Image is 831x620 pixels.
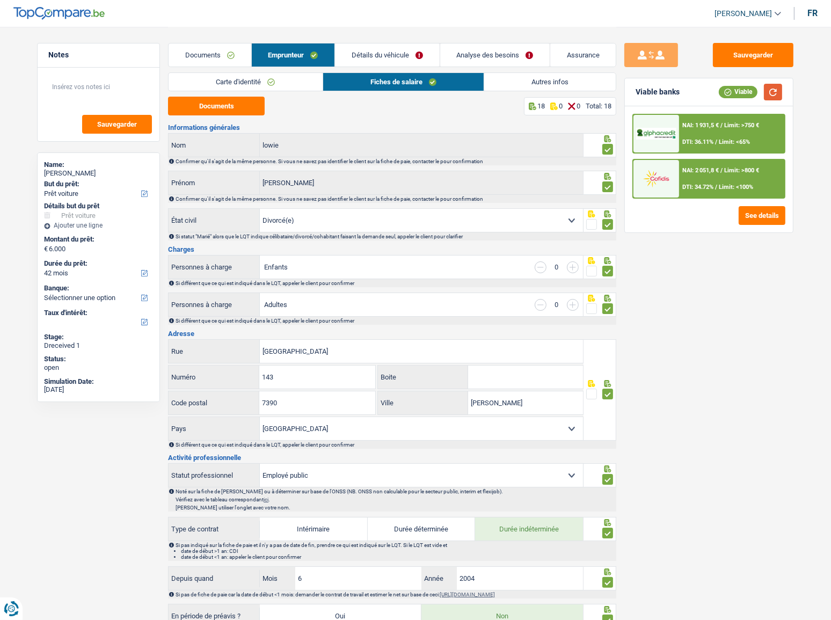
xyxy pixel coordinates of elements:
h3: Informations générales [168,124,616,131]
label: Depuis quand [169,570,260,587]
li: date de début <1 an: appeler le client pour confirmer [181,554,615,560]
div: [DATE] [44,385,153,394]
label: Année [421,567,457,590]
span: Sauvegarder [97,121,137,128]
button: See details [739,206,785,225]
span: NAI: 1 931,5 € [682,122,719,129]
label: Pays [169,417,260,440]
div: Si pas indiqué sur la fiche de paie et il n'y a pas de date de fin, prendre ce qui est indiqué su... [176,542,615,560]
div: Confirmer qu'il s'agit de la même personne. Si vous ne savez pas identifier le client sur la fich... [176,196,615,202]
div: Dreceived 1 [44,341,153,350]
div: Simulation Date: [44,377,153,386]
input: AAAA [457,567,583,590]
span: NAI: 2 051,8 € [682,167,719,174]
a: Assurance [550,43,616,67]
span: DTI: 34.72% [682,184,713,191]
div: open [44,363,153,372]
div: Viable banks [636,87,680,97]
div: fr [807,8,818,18]
div: [PERSON_NAME] [44,169,153,178]
div: 0 [552,301,562,308]
span: Limit: <100% [719,184,753,191]
div: Viable [719,86,757,98]
label: Personnes à charge [169,293,260,316]
div: Si différent que ce qui est indiqué dans le LQT, appeler le client pour confirmer [176,280,615,286]
p: Noté sur la fiche de [PERSON_NAME] ou à déterminer sur base de l'ONSS (NB. ONSS non calculable po... [176,488,615,494]
input: MM [295,567,421,590]
div: Total: 18 [586,102,611,110]
div: Si différent que ce qui est indiqué dans le LQT, appeler le client pour confirmer [176,318,615,324]
label: État civil [169,209,260,232]
div: Stage: [44,333,153,341]
a: Analyse des besoins [440,43,550,67]
div: Si statut "Marié" alors que le LQT indique célibataire/divorcé/cohabitant faisant la demande seul... [176,234,615,239]
label: Rue [169,340,260,363]
label: Intérimaire [260,517,368,541]
span: / [720,167,723,174]
h3: Activité professionnelle [168,454,616,461]
span: Limit: >800 € [724,167,759,174]
span: / [720,122,723,129]
label: Nom [169,134,260,157]
label: Enfants [264,264,288,271]
div: Si différent que ce qui est indiqué dans le LQT, appeler le client pour confirmer [176,442,615,448]
label: Code postal [169,391,259,414]
h5: Notes [48,50,149,60]
a: Documents [169,43,251,67]
div: Confirmer qu'il s'agit de la même personne. Si vous ne savez pas identifier le client sur la fich... [176,158,615,164]
p: [PERSON_NAME] utiliser l'onglet avec votre nom. [176,505,615,510]
img: TopCompare Logo [13,7,105,20]
button: Documents [168,97,265,115]
label: Type de contrat [169,521,260,538]
p: Vérifiez avec le tableau correspondant . [176,497,615,502]
label: Montant du prêt: [44,235,151,244]
p: 0 [577,102,580,110]
span: Limit: >750 € [724,122,759,129]
label: Numéro [169,366,259,389]
label: Prénom [169,171,260,194]
label: Durée du prêt: [44,259,151,268]
a: Emprunteur [252,43,334,67]
label: Taux d'intérêt: [44,309,151,317]
a: [URL][DOMAIN_NAME] [440,592,495,597]
img: AlphaCredit [636,128,676,140]
a: [PERSON_NAME] [706,5,781,23]
span: / [715,184,717,191]
label: Boite [378,366,468,389]
label: Ville [378,391,468,414]
label: Mois [260,567,295,590]
button: Sauvegarder [82,115,152,134]
a: Fiches de salaire [323,73,484,91]
a: Carte d'identité [169,73,322,91]
h3: Adresse [168,330,616,337]
div: Name: [44,161,153,169]
span: € [44,245,48,253]
div: Si pas de fiche de paie car la date de début <1 mois: demander le contrat de travail et estimer l... [176,592,615,597]
label: Banque: [44,284,151,293]
img: Cofidis [636,169,676,188]
li: date de début >1 an: CDI [181,548,615,554]
label: Durée indéterminée [475,517,583,541]
label: Personnes à charge [169,256,260,279]
a: ici [264,497,268,502]
label: Statut professionnel [169,464,260,487]
p: 18 [537,102,545,110]
a: Détails du véhicule [335,43,439,67]
p: 0 [559,102,563,110]
div: Détails but du prêt [44,202,153,210]
label: But du prêt: [44,180,151,188]
div: Ajouter une ligne [44,222,153,229]
a: Autres infos [484,73,616,91]
span: [PERSON_NAME] [715,9,772,18]
span: / [715,138,717,145]
button: Sauvegarder [713,43,793,67]
span: DTI: 36.11% [682,138,713,145]
span: Limit: <65% [719,138,750,145]
label: Adultes [264,301,287,308]
h3: Charges [168,246,616,253]
div: 0 [552,264,562,271]
div: Status: [44,355,153,363]
label: Durée déterminée [368,517,476,541]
